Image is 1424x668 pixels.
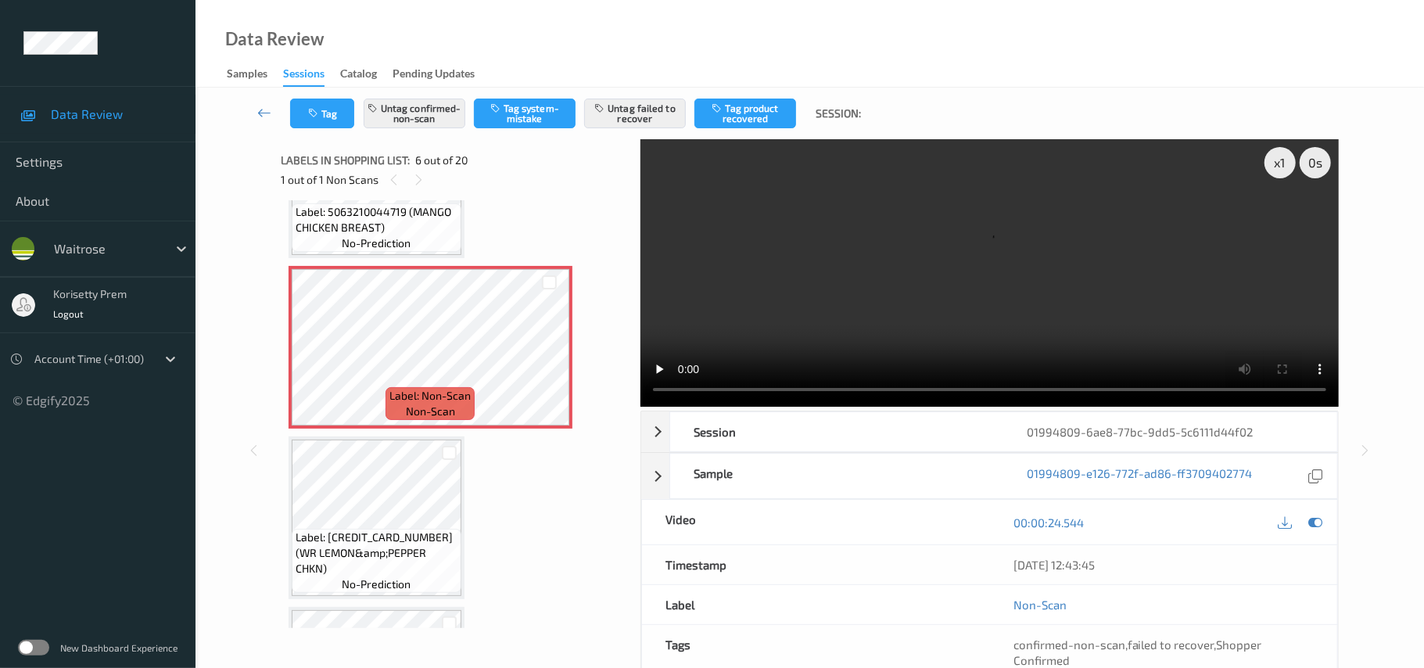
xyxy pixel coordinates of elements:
[1013,637,1125,652] span: confirmed-non-scan
[227,66,267,85] div: Samples
[393,63,490,85] a: Pending Updates
[364,99,465,128] button: Untag confirmed-non-scan
[415,153,468,168] span: 6 out of 20
[1004,412,1338,451] div: 01994809-6ae8-77bc-9dd5-5c6111d44f02
[816,106,861,121] span: Session:
[641,411,1338,452] div: Session01994809-6ae8-77bc-9dd5-5c6111d44f02
[281,170,630,189] div: 1 out of 1 Non Scans
[1013,637,1262,667] span: Shopper Confirmed
[670,454,1004,498] div: Sample
[1264,147,1296,178] div: x 1
[642,545,990,584] div: Timestamp
[642,500,990,544] div: Video
[340,66,377,85] div: Catalog
[225,31,324,47] div: Data Review
[406,404,455,419] span: non-scan
[340,63,393,85] a: Catalog
[474,99,576,128] button: Tag system-mistake
[642,585,990,624] div: Label
[290,99,354,128] button: Tag
[1013,557,1315,573] div: [DATE] 12:43:45
[584,99,686,128] button: Untag failed to recover
[641,453,1338,499] div: Sample01994809-e126-772f-ad86-ff3709402774
[342,235,411,251] span: no-prediction
[1128,637,1214,652] span: failed to recover
[393,66,475,85] div: Pending Updates
[694,99,796,128] button: Tag product recovered
[1300,147,1331,178] div: 0 s
[1013,637,1262,667] span: , ,
[1013,515,1084,530] a: 00:00:24.544
[283,66,325,87] div: Sessions
[342,576,411,592] span: no-prediction
[389,388,471,404] span: Label: Non-Scan
[296,204,457,235] span: Label: 5063210044719 (MANGO CHICKEN BREAST)
[296,530,457,576] span: Label: [CREDIT_CARD_NUMBER] (WR LEMON&amp;PEPPER CHKN)
[670,412,1004,451] div: Session
[1013,597,1067,612] a: Non-Scan
[1028,465,1253,487] a: 01994809-e126-772f-ad86-ff3709402774
[283,63,340,87] a: Sessions
[281,153,410,168] span: Labels in shopping list:
[227,63,283,85] a: Samples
